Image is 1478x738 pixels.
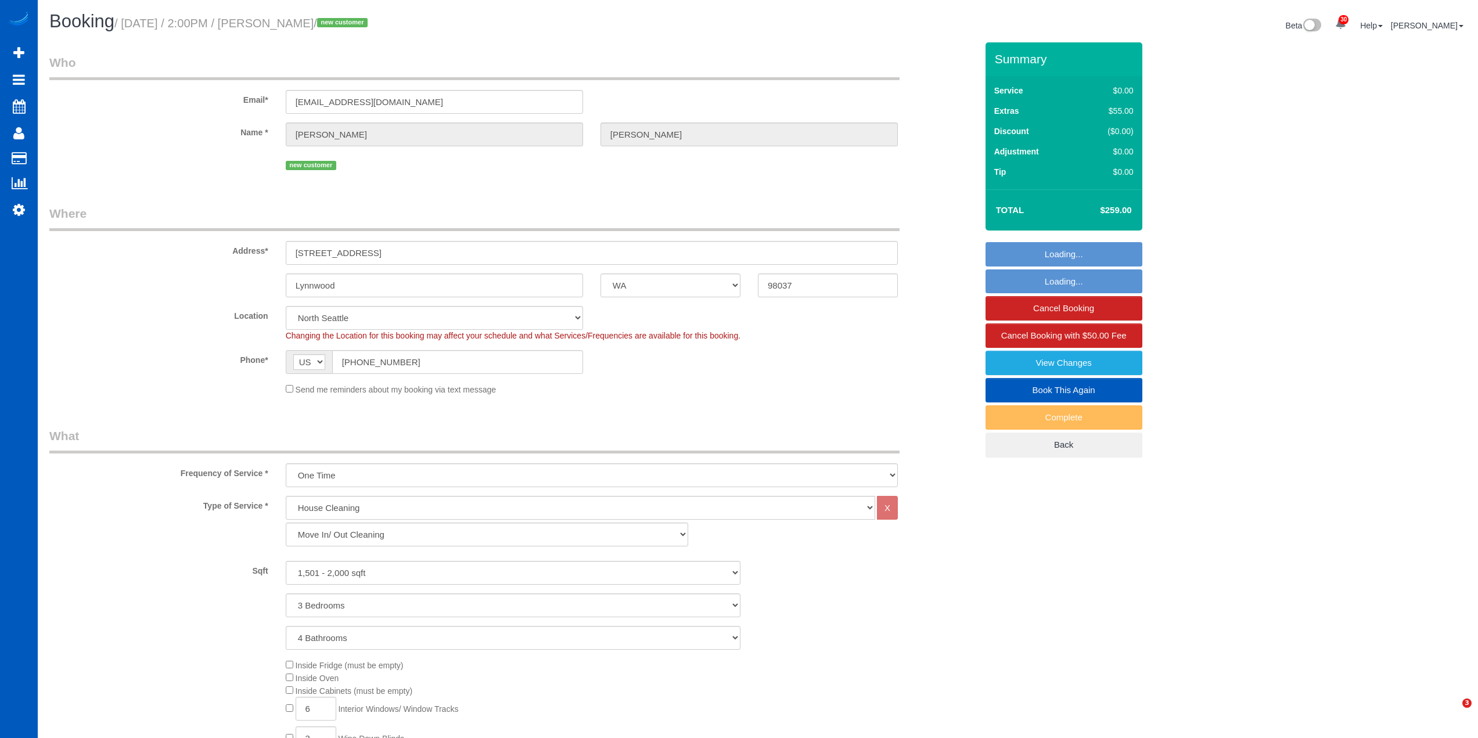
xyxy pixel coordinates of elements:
span: Cancel Booking with $50.00 Fee [1001,330,1127,340]
label: Adjustment [994,146,1039,157]
span: Inside Oven [296,674,339,683]
input: Zip Code* [758,273,898,297]
label: Email* [41,90,277,106]
strong: Total [996,205,1024,215]
div: $0.00 [1084,85,1134,96]
span: new customer [286,161,336,170]
input: First Name* [286,123,583,146]
input: Email* [286,90,583,114]
span: 3 [1462,699,1472,708]
legend: What [49,427,900,453]
span: / [314,17,371,30]
a: Help [1360,21,1383,30]
a: Cancel Booking [986,296,1142,321]
a: 30 [1329,12,1352,37]
h3: Summary [995,52,1137,66]
a: [PERSON_NAME] [1391,21,1463,30]
div: ($0.00) [1084,125,1134,137]
label: Discount [994,125,1029,137]
img: New interface [1302,19,1321,34]
span: Inside Cabinets (must be empty) [296,686,413,696]
label: Location [41,306,277,322]
label: Phone* [41,350,277,366]
legend: Where [49,205,900,231]
h4: $259.00 [1065,206,1131,215]
small: / [DATE] / 2:00PM / [PERSON_NAME] [114,17,371,30]
input: Phone* [332,350,583,374]
label: Tip [994,166,1006,178]
span: new customer [317,18,368,27]
div: $55.00 [1084,105,1134,117]
span: Inside Fridge (must be empty) [296,661,404,670]
label: Type of Service * [41,496,277,512]
legend: Who [49,54,900,80]
label: Address* [41,241,277,257]
input: City* [286,273,583,297]
span: Interior Windows/ Window Tracks [338,704,458,714]
a: Beta [1286,21,1322,30]
a: Book This Again [986,378,1142,402]
span: Changing the Location for this booking may affect your schedule and what Services/Frequencies are... [286,331,740,340]
span: Send me reminders about my booking via text message [296,385,497,394]
label: Service [994,85,1023,96]
iframe: Intercom live chat [1439,699,1466,726]
label: Frequency of Service * [41,463,277,479]
label: Extras [994,105,1019,117]
label: Sqft [41,561,277,577]
label: Name * [41,123,277,138]
span: Booking [49,11,114,31]
img: Automaid Logo [7,12,30,28]
div: $0.00 [1084,146,1134,157]
a: Cancel Booking with $50.00 Fee [986,323,1142,348]
a: View Changes [986,351,1142,375]
input: Last Name* [600,123,898,146]
span: 30 [1339,15,1348,24]
a: Back [986,433,1142,457]
div: $0.00 [1084,166,1134,178]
